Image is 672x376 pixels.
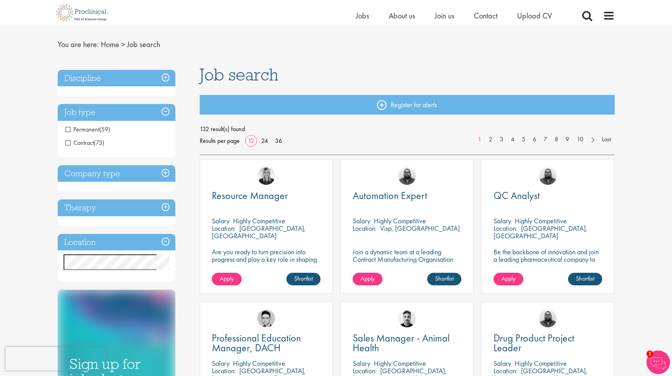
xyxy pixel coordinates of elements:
[517,11,552,21] a: Upload CV
[353,248,461,285] p: Join a dynamic team at a leading Contract Manufacturing Organisation (CMO) and contribute to grou...
[389,11,415,21] a: About us
[353,366,377,375] span: Location:
[474,11,497,21] a: Contact
[212,331,301,354] span: Professional Education Manager, DACH
[212,248,321,270] p: Are you ready to turn precision into progress and play a key role in shaping the future of pharma...
[233,216,285,225] p: Highly Competitive
[374,216,426,225] p: Highly Competitive
[494,224,517,233] span: Location:
[496,135,507,144] a: 3
[257,310,275,327] img: Connor Lynes
[494,331,574,354] span: Drug Product Project Leader
[200,123,615,135] span: 132 result(s) found
[58,199,175,216] h3: Therapy
[212,224,306,240] p: [GEOGRAPHIC_DATA], [GEOGRAPHIC_DATA]
[494,189,540,202] span: QC Analyst
[518,135,529,144] a: 5
[66,139,104,147] span: Contract
[485,135,496,144] a: 2
[494,216,511,225] span: Salary
[58,104,175,121] h3: Job type
[494,273,523,285] a: Apply
[99,125,110,133] span: (59)
[474,135,485,144] a: 1
[353,224,377,233] span: Location:
[259,137,271,145] a: 24
[58,165,175,182] h3: Company type
[398,310,416,327] img: Dean Fisher
[353,333,461,353] a: Sales Manager - Animal Health
[121,39,125,49] span: >
[94,139,104,147] span: (73)
[427,273,461,285] a: Shortlist
[200,135,240,147] span: Results per page
[573,135,587,144] a: 10
[494,333,602,353] a: Drug Product Project Leader
[353,359,370,368] span: Salary
[200,95,615,115] a: Register for alerts
[353,191,461,201] a: Automation Expert
[127,39,160,49] span: Job search
[257,167,275,185] img: Janelle Jones
[647,350,653,357] span: 1
[562,135,573,144] a: 9
[353,273,382,285] a: Apply
[515,216,567,225] p: Highly Competitive
[245,137,257,145] a: 12
[200,64,279,85] span: Job search
[494,366,517,375] span: Location:
[212,189,288,202] span: Resource Manager
[507,135,518,144] a: 4
[5,347,106,371] iframe: reCAPTCHA
[212,273,242,285] a: Apply
[356,11,369,21] a: Jobs
[353,189,427,202] span: Automation Expert
[494,248,602,278] p: Be the backbone of innovation and join a leading pharmaceutical company to help keep life-changin...
[66,139,94,147] span: Contract
[374,359,426,368] p: Highly Competitive
[494,191,602,201] a: QC Analyst
[598,135,615,144] a: Last
[515,359,567,368] p: Highly Competitive
[361,274,375,283] span: Apply
[212,333,321,353] a: Professional Education Manager, DACH
[539,310,557,327] img: Ashley Bennett
[529,135,540,144] a: 6
[353,331,450,354] span: Sales Manager - Animal Health
[272,137,285,145] a: 36
[551,135,562,144] a: 8
[539,167,557,185] img: Ashley Bennett
[494,359,511,368] span: Salary
[66,125,110,133] span: Permanent
[380,224,460,233] p: Visp, [GEOGRAPHIC_DATA]
[501,274,515,283] span: Apply
[353,216,370,225] span: Salary
[66,125,99,133] span: Permanent
[398,167,416,185] img: Ashley Bennett
[647,350,670,374] img: Chatbot
[212,224,236,233] span: Location:
[101,39,119,49] a: breadcrumb link
[58,70,175,87] h3: Discipline
[212,366,236,375] span: Location:
[494,224,588,240] p: [GEOGRAPHIC_DATA], [GEOGRAPHIC_DATA]
[220,274,234,283] span: Apply
[212,359,229,368] span: Salary
[540,135,551,144] a: 7
[435,11,454,21] a: Join us
[233,359,285,368] p: Highly Competitive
